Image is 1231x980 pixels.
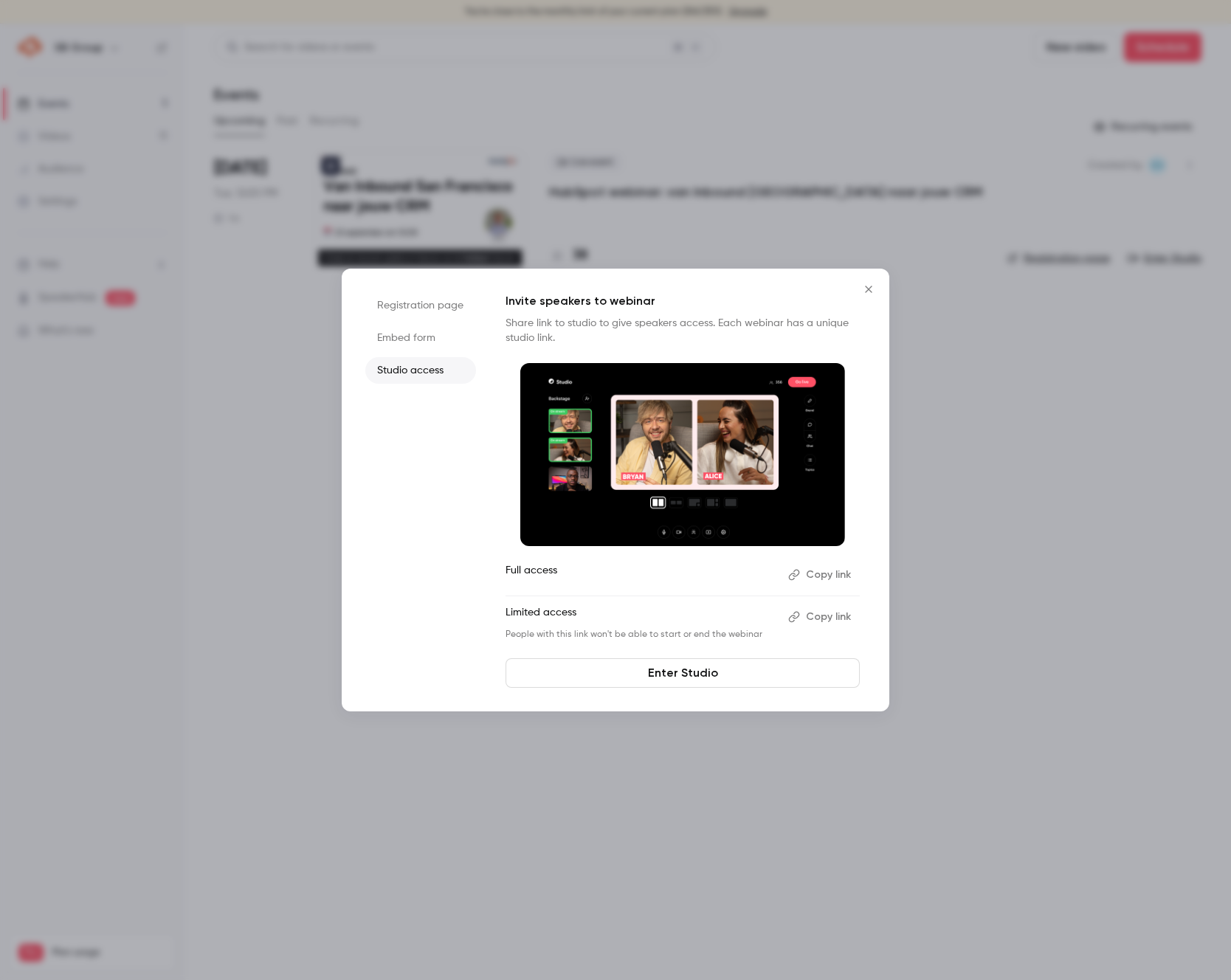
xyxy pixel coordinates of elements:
[365,357,476,384] li: Studio access
[365,325,476,351] li: Embed form
[854,275,883,304] button: Close
[506,563,776,587] p: Full access
[506,658,860,688] a: Enter Studio
[506,292,860,310] p: Invite speakers to webinar
[782,563,860,587] button: Copy link
[520,363,845,546] img: Invite speakers to webinar
[506,316,860,345] p: Share link to studio to give speakers access. Each webinar has a unique studio link.
[506,605,776,629] p: Limited access
[506,629,776,641] p: People with this link won't be able to start or end the webinar
[782,605,860,629] button: Copy link
[365,292,476,319] li: Registration page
